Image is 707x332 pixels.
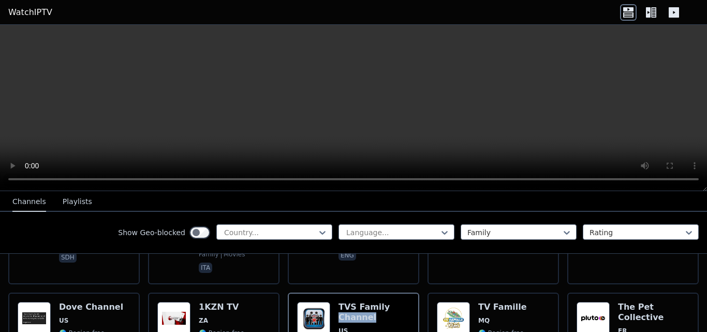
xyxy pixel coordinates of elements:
button: Playlists [63,192,92,212]
h6: TV Famille [478,302,531,312]
span: family [199,250,219,258]
span: movies [221,250,245,258]
h6: Dove Channel [59,302,123,312]
h6: The Pet Collective [618,302,689,323]
button: Channels [12,192,46,212]
p: ita [199,263,212,273]
span: ZA [199,316,208,325]
p: eng [338,250,356,261]
a: WatchIPTV [8,6,52,19]
label: Show Geo-blocked [118,227,185,238]
span: US [59,316,68,325]
h6: 1KZN TV [199,302,270,312]
p: sdh [59,252,77,263]
h6: TVS Family Channel [338,302,410,323]
span: MQ [478,316,490,325]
